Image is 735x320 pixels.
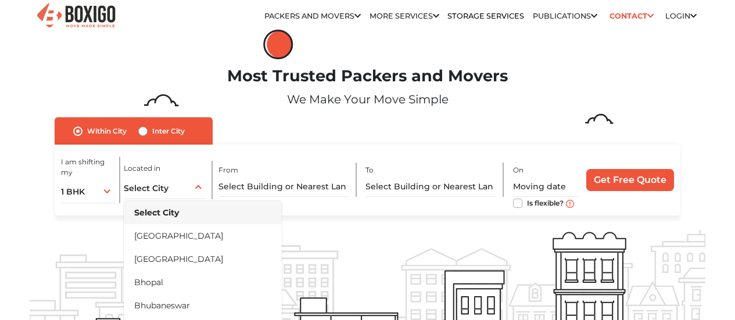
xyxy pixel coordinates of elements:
a: Login [665,12,697,20]
label: From [218,165,238,175]
span: 1 BHK [61,186,85,197]
label: Inter City [152,124,185,138]
input: Moving date [513,177,579,197]
li: [GEOGRAPHIC_DATA] [124,224,282,247]
a: Contact [605,7,657,25]
img: move_date_info [566,200,574,208]
p: We Make Your Move Simple [30,91,706,108]
li: Bhubaneswar [124,294,282,317]
label: Located in [124,163,160,174]
input: Select Building or Nearest Landmark [365,177,495,197]
li: Bhopal [124,271,282,294]
a: Packers and Movers [264,12,361,20]
label: To [365,165,374,175]
label: Is flexible? [527,196,564,208]
a: Publications [533,12,597,20]
img: Boxigo [35,2,117,30]
h1: Most Trusted Packers and Movers [30,67,706,86]
input: Get Free Quote [586,169,674,191]
label: I am shifting my [61,157,116,178]
a: More services [370,12,439,20]
input: Select Building or Nearest Landmark [218,177,348,197]
span: Select City [124,183,168,193]
label: On [513,165,524,175]
li: Select City [124,201,282,224]
a: Storage Services [447,12,524,20]
label: Within City [87,124,127,138]
li: [GEOGRAPHIC_DATA] [124,247,282,271]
